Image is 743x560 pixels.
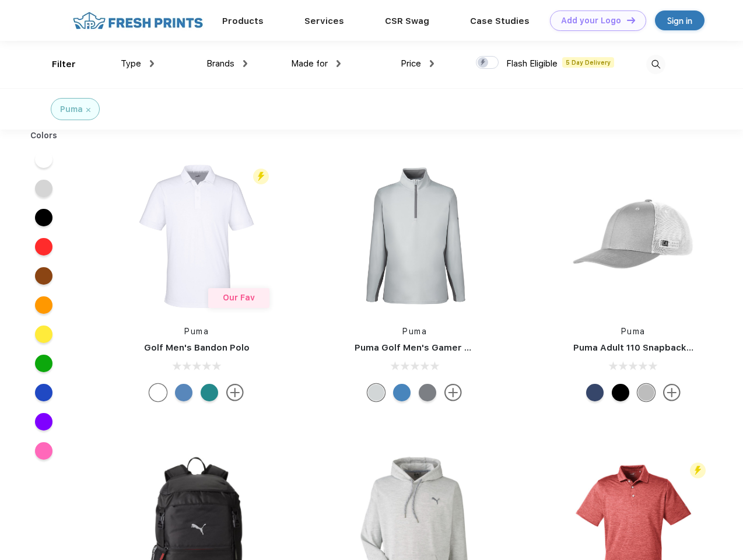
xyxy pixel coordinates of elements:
span: Price [401,58,421,69]
img: flash_active_toggle.svg [690,463,706,478]
img: more.svg [663,384,681,401]
span: Our Fav [223,293,255,302]
a: Products [222,16,264,26]
div: Pma Blk Pma Blk [612,384,629,401]
a: Sign in [655,10,705,30]
img: fo%20logo%202.webp [69,10,206,31]
span: Brands [206,58,234,69]
img: DT [627,17,635,23]
div: Bright White [149,384,167,401]
a: Services [304,16,344,26]
span: Made for [291,58,328,69]
img: more.svg [226,384,244,401]
a: Puma [621,327,646,336]
img: func=resize&h=266 [337,159,492,314]
span: 5 Day Delivery [562,57,614,68]
div: Colors [22,129,66,142]
a: Golf Men's Bandon Polo [144,342,250,353]
div: High Rise [367,384,385,401]
img: dropdown.png [243,60,247,67]
div: Puma [60,103,83,116]
a: CSR Swag [385,16,429,26]
div: Lake Blue [175,384,192,401]
div: Bright Cobalt [393,384,411,401]
div: Quarry with Brt Whit [637,384,655,401]
a: Puma [184,327,209,336]
img: filter_cancel.svg [86,108,90,112]
img: func=resize&h=266 [556,159,711,314]
span: Type [121,58,141,69]
span: Flash Eligible [506,58,558,69]
a: Puma Golf Men's Gamer Golf Quarter-Zip [355,342,539,353]
img: flash_active_toggle.svg [253,169,269,184]
img: more.svg [444,384,462,401]
div: Peacoat with Qut Shd [586,384,604,401]
img: dropdown.png [150,60,154,67]
img: dropdown.png [430,60,434,67]
div: Sign in [667,14,692,27]
a: Puma [402,327,427,336]
div: Quiet Shade [419,384,436,401]
img: desktop_search.svg [646,55,665,74]
img: dropdown.png [337,60,341,67]
div: Add your Logo [561,16,621,26]
div: Filter [52,58,76,71]
img: func=resize&h=266 [119,159,274,314]
div: Green Lagoon [201,384,218,401]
